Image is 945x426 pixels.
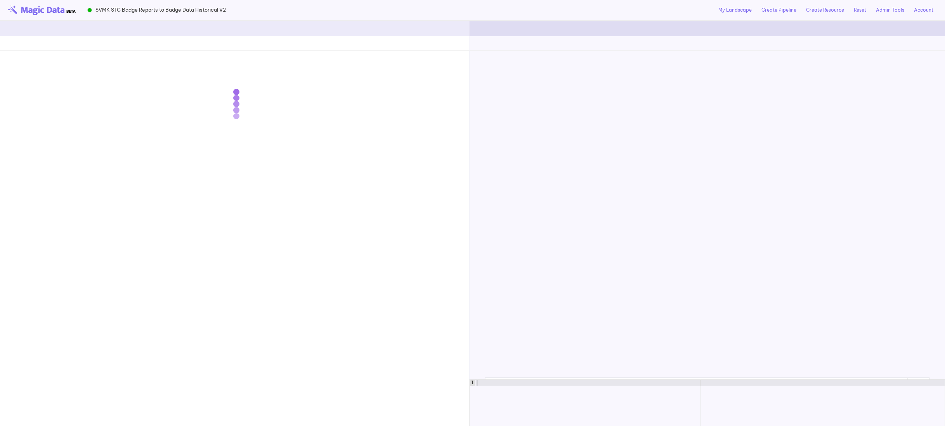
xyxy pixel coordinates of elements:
a: Reset [854,7,866,14]
div: 1 [470,380,475,386]
a: Create Pipeline [761,7,796,14]
img: beta-logo.png [8,5,76,15]
a: Admin Tools [876,7,904,14]
a: My Landscape [718,7,752,14]
a: Account [914,7,933,14]
span: SVMK STG Badge Reports to Badge Data Historical V2 [95,6,226,14]
a: Create Resource [806,7,844,14]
